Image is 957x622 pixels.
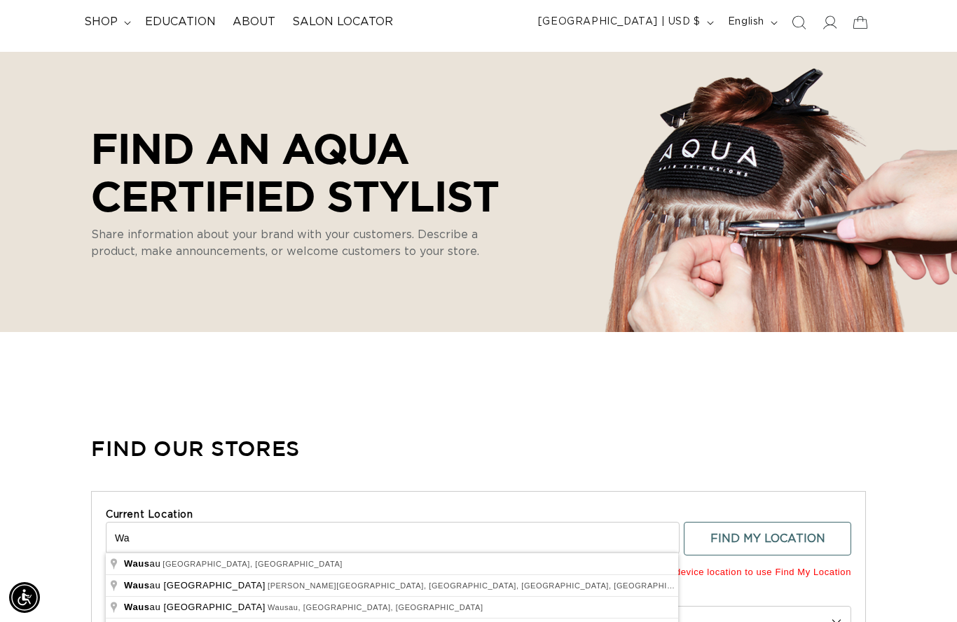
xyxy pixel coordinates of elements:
[284,6,401,38] a: Salon Locator
[124,558,150,569] span: Waus
[84,15,118,29] span: shop
[91,226,497,260] p: Share information about your brand with your customers. Describe a product, make announcements, o...
[124,602,150,612] span: Waus
[728,15,764,29] span: English
[76,6,137,38] summary: shop
[124,580,150,590] span: Waus
[530,9,720,36] button: [GEOGRAPHIC_DATA] | USD $
[783,7,814,38] summary: Search
[145,15,216,29] span: Education
[106,522,680,554] input: Enter a location
[9,582,40,613] div: Accessibility Menu
[91,124,518,219] p: Find an AQUA Certified Stylist
[684,522,851,555] button: Find My Location
[268,581,701,590] span: [PERSON_NAME][GEOGRAPHIC_DATA], [GEOGRAPHIC_DATA], [GEOGRAPHIC_DATA], [GEOGRAPHIC_DATA]
[137,6,224,38] a: Education
[292,15,393,29] span: Salon Locator
[124,558,163,569] span: au
[163,560,343,568] span: [GEOGRAPHIC_DATA], [GEOGRAPHIC_DATA]
[124,580,268,590] span: au [GEOGRAPHIC_DATA]
[268,603,483,611] span: Wausau, [GEOGRAPHIC_DATA], [GEOGRAPHIC_DATA]
[106,509,851,523] label: Current Location
[720,9,783,36] button: English
[887,555,957,622] iframe: Chat Widget
[91,434,300,463] h1: Find Our Stores
[538,15,701,29] span: [GEOGRAPHIC_DATA] | USD $
[224,6,284,38] a: About
[124,602,268,612] span: au [GEOGRAPHIC_DATA]
[233,15,275,29] span: About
